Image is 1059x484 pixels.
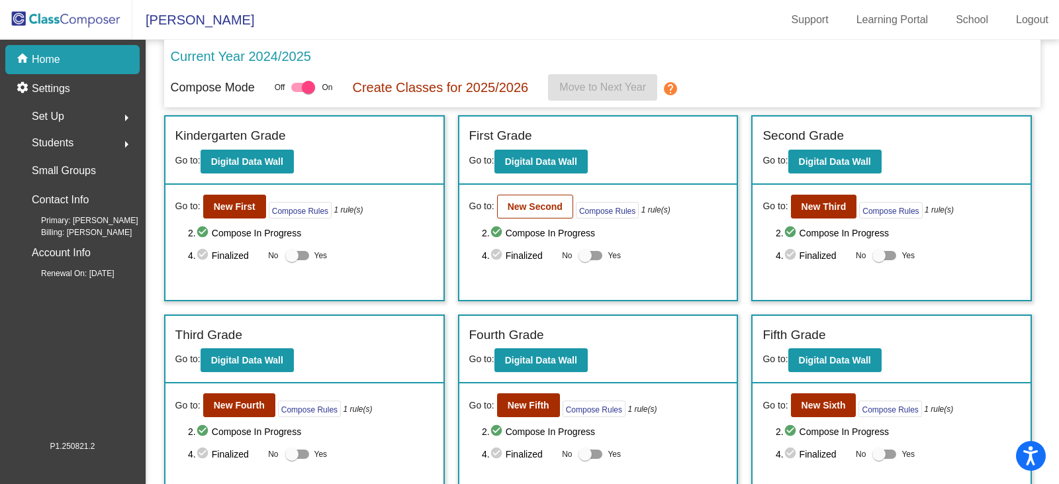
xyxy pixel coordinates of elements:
mat-icon: arrow_right [118,136,134,152]
mat-icon: check_circle [196,424,212,440]
b: Digital Data Wall [505,156,577,167]
p: Compose Mode [171,79,255,97]
label: First Grade [469,126,532,146]
span: Yes [608,446,621,462]
button: Compose Rules [269,202,332,218]
a: Learning Portal [846,9,939,30]
b: New Third [802,201,847,212]
span: Go to: [762,399,788,412]
b: Digital Data Wall [211,355,283,365]
i: 1 rule(s) [925,204,954,216]
button: Compose Rules [278,401,341,417]
button: Digital Data Wall [201,348,294,372]
span: [PERSON_NAME] [132,9,254,30]
mat-icon: check_circle [784,424,800,440]
p: Settings [32,81,70,97]
span: No [856,250,866,262]
span: Yes [901,248,915,264]
a: School [945,9,999,30]
button: Digital Data Wall [788,348,882,372]
label: Fourth Grade [469,326,544,345]
span: Go to: [762,199,788,213]
span: Go to: [469,155,494,166]
mat-icon: settings [16,81,32,97]
button: Compose Rules [563,401,625,417]
i: 1 rule(s) [343,403,372,415]
button: Digital Data Wall [494,348,588,372]
button: New Fourth [203,393,275,417]
button: Digital Data Wall [788,150,882,173]
a: Support [781,9,839,30]
button: New First [203,195,266,218]
label: Third Grade [175,326,242,345]
button: Compose Rules [859,202,922,218]
button: New Third [791,195,857,218]
span: Go to: [762,155,788,166]
span: No [268,448,278,460]
span: Billing: [PERSON_NAME] [20,226,132,238]
b: New First [214,201,255,212]
span: Yes [608,248,621,264]
span: 4. Finalized [482,248,555,264]
span: Yes [314,446,328,462]
mat-icon: home [16,52,32,68]
span: 4. Finalized [482,446,555,462]
span: 4. Finalized [188,446,261,462]
span: Go to: [762,354,788,364]
mat-icon: check_circle [784,446,800,462]
b: New Sixth [802,400,846,411]
span: 2. Compose In Progress [482,225,727,241]
p: Account Info [32,244,91,262]
span: Move to Next Year [559,81,646,93]
mat-icon: check_circle [490,225,506,241]
span: No [268,250,278,262]
a: Logout [1005,9,1059,30]
span: Go to: [175,199,201,213]
mat-icon: help [663,81,678,97]
span: 2. Compose In Progress [482,424,727,440]
mat-icon: check_circle [196,248,212,264]
b: Digital Data Wall [799,156,871,167]
span: 4. Finalized [776,446,849,462]
mat-icon: check_circle [196,446,212,462]
span: Go to: [469,354,494,364]
b: New Second [508,201,563,212]
label: Kindergarten Grade [175,126,286,146]
span: Yes [901,446,915,462]
span: Go to: [175,354,201,364]
span: 4. Finalized [188,248,261,264]
i: 1 rule(s) [334,204,363,216]
mat-icon: check_circle [784,225,800,241]
label: Fifth Grade [762,326,825,345]
span: No [562,250,572,262]
p: Small Groups [32,162,96,180]
span: Off [275,81,285,93]
mat-icon: arrow_right [118,110,134,126]
span: Set Up [32,107,64,126]
b: New Fifth [508,400,549,411]
p: Contact Info [32,191,89,209]
span: Yes [314,248,328,264]
mat-icon: check_circle [490,424,506,440]
p: Current Year 2024/2025 [171,46,311,66]
mat-icon: check_circle [196,225,212,241]
span: Primary: [PERSON_NAME] [20,215,138,226]
i: 1 rule(s) [627,403,657,415]
span: 2. Compose In Progress [188,225,433,241]
span: 2. Compose In Progress [188,424,433,440]
span: Go to: [469,199,494,213]
span: Students [32,134,73,152]
button: Move to Next Year [548,74,657,101]
span: 2. Compose In Progress [776,424,1021,440]
span: On [322,81,332,93]
span: 2. Compose In Progress [776,225,1021,241]
b: Digital Data Wall [211,156,283,167]
button: Compose Rules [576,202,639,218]
span: 4. Finalized [776,248,849,264]
button: New Fifth [497,393,560,417]
span: Go to: [175,155,201,166]
span: No [856,448,866,460]
p: Home [32,52,60,68]
span: Go to: [175,399,201,412]
button: New Sixth [791,393,856,417]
